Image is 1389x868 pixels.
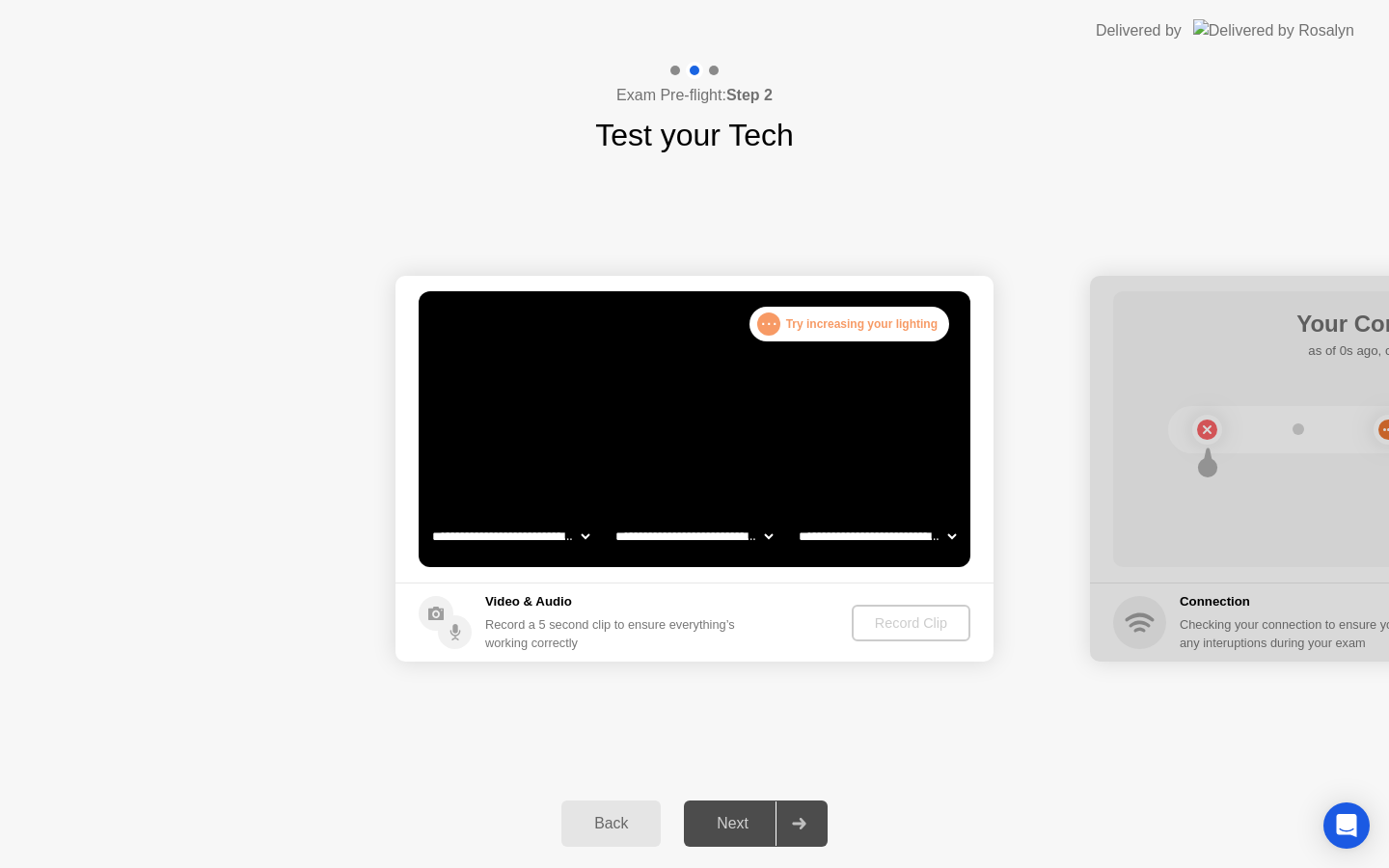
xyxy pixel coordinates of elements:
[852,605,970,641] button: Record Clip
[567,815,655,832] div: Back
[690,815,776,832] div: Next
[612,517,776,556] select: Available speakers
[1096,19,1182,42] div: Delivered by
[757,312,780,336] div: . . .
[795,517,960,556] select: Available microphones
[485,615,743,652] div: Record a 5 second clip to ensure everything’s working correctly
[726,87,773,103] b: Step 2
[1193,19,1354,41] img: Delivered by Rosalyn
[485,592,743,611] h5: Video & Audio
[859,615,963,631] div: Record Clip
[561,800,661,847] button: Back
[749,307,949,341] div: Try increasing your lighting
[684,800,828,847] button: Next
[428,517,593,556] select: Available cameras
[595,112,794,158] h1: Test your Tech
[1323,802,1370,849] div: Open Intercom Messenger
[616,84,773,107] h4: Exam Pre-flight:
